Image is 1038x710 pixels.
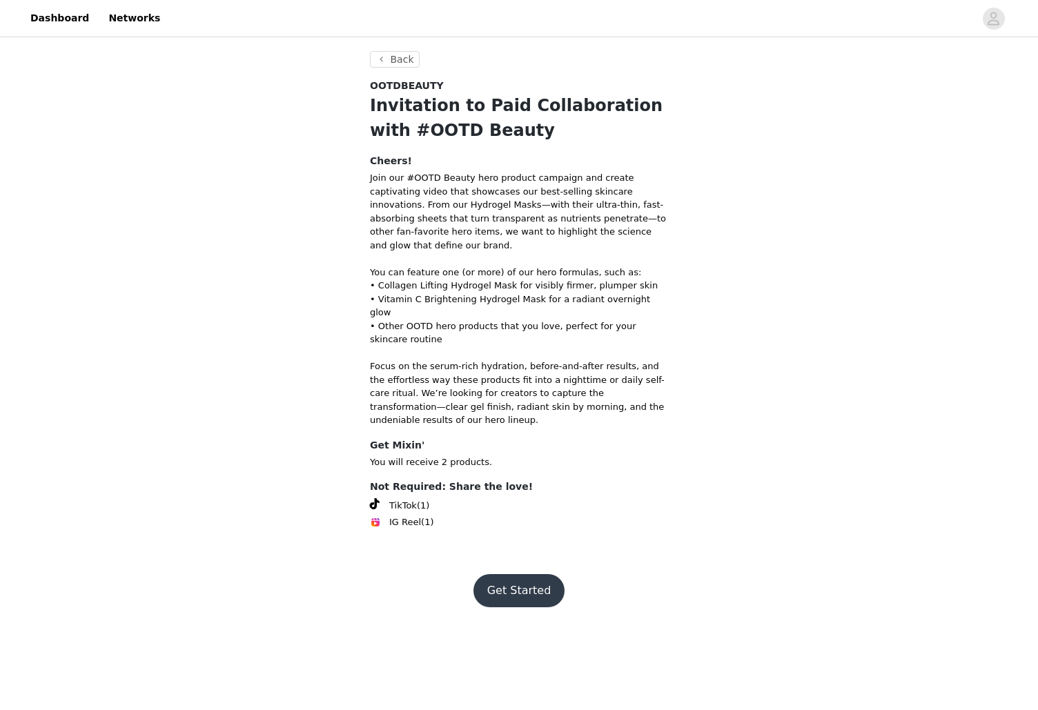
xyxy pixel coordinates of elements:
[370,480,668,494] h4: Not Required: Share the love!
[370,517,381,528] img: Instagram Reels Icon
[370,79,444,93] span: OOTDBEAUTY
[370,93,668,143] h1: Invitation to Paid Collaboration with #OOTD Beauty
[370,154,668,168] h4: Cheers!
[370,438,668,453] h4: Get Mixin'
[389,499,417,513] span: TikTok
[370,455,668,469] p: You will receive 2 products.
[389,515,421,529] span: IG Reel
[370,51,420,68] button: Back
[370,171,668,427] p: Join our #OOTD Beauty hero product campaign and create captivating video that showcases our best-...
[473,574,565,607] button: Get Started
[22,3,97,34] a: Dashboard
[987,8,1000,30] div: avatar
[417,499,429,513] span: (1)
[421,515,433,529] span: (1)
[100,3,168,34] a: Networks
